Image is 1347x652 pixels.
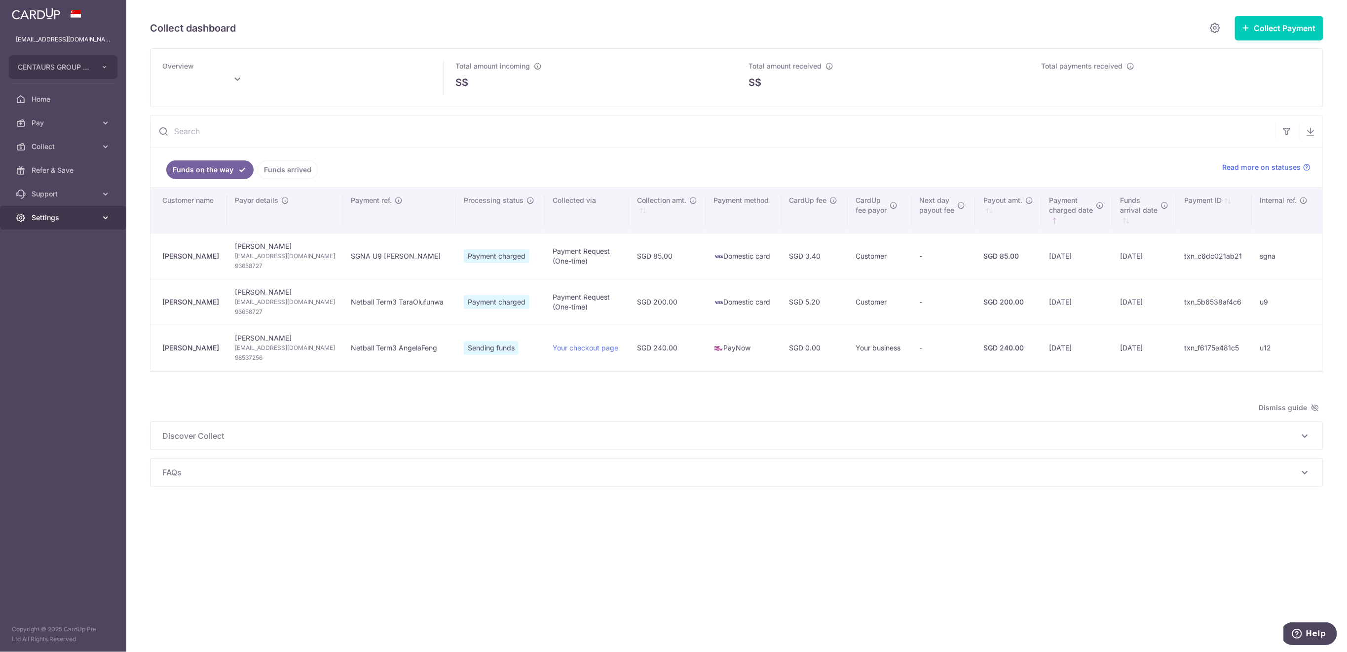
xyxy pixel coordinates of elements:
input: Search [150,115,1275,147]
td: [DATE] [1042,325,1113,371]
span: Payment ref. [351,195,392,205]
div: SGD 240.00 [983,343,1034,353]
td: [PERSON_NAME] [227,325,343,371]
td: Payment Request (One-time) [545,279,629,325]
th: Collected via [545,188,629,233]
span: Dismiss guide [1259,402,1319,414]
span: Payment charged [464,295,529,309]
span: 93658727 [235,261,335,271]
td: Netball Term3 AngelaFeng [343,325,456,371]
img: visa-sm-192604c4577d2d35970c8ed26b86981c2741ebd56154ab54ad91a526f0f24972.png [714,298,724,307]
div: [PERSON_NAME] [162,251,219,261]
span: Overview [162,62,194,70]
td: SGNA U9 [PERSON_NAME] [343,233,456,279]
span: Total amount incoming [455,62,530,70]
th: Payout amt. : activate to sort column ascending [975,188,1042,233]
td: txn_f6175e481c5 [1177,325,1252,371]
span: Next day payout fee [920,195,955,215]
th: Payment ID: activate to sort column ascending [1177,188,1252,233]
span: Support [32,189,97,199]
td: - [912,279,976,325]
th: Customer name [150,188,227,233]
span: Discover Collect [162,430,1299,442]
span: Payor details [235,195,278,205]
span: Read more on statuses [1223,162,1301,172]
span: Settings [32,213,97,223]
span: Internal ref. [1260,195,1297,205]
div: SGD 200.00 [983,297,1034,307]
th: Paymentcharged date : activate to sort column ascending [1042,188,1113,233]
span: [EMAIL_ADDRESS][DOMAIN_NAME] [235,343,335,353]
th: Processing status [456,188,545,233]
span: Total payments received [1042,62,1123,70]
a: Funds on the way [166,160,254,179]
td: - [912,233,976,279]
span: CardUp fee [789,195,827,205]
td: [DATE] [1113,233,1177,279]
img: CardUp [12,8,60,20]
td: Domestic card [706,233,782,279]
span: Total amount received [748,62,822,70]
span: Pay [32,118,97,128]
div: SGD 85.00 [983,251,1034,261]
td: Customer [848,279,911,325]
td: Payment Request (One-time) [545,233,629,279]
td: SGD 0.00 [782,325,848,371]
td: Customer [848,233,911,279]
td: sgna [1252,233,1323,279]
span: Funds arrival date [1121,195,1158,215]
span: Sending funds [464,341,519,355]
th: CardUpfee payor [848,188,911,233]
td: SGD 240.00 [629,325,706,371]
td: PayNow [706,325,782,371]
td: - [912,325,976,371]
td: [PERSON_NAME] [227,233,343,279]
th: Payment ref. [343,188,456,233]
span: Payment charged [464,249,529,263]
span: Refer & Save [32,165,97,175]
td: u12 [1252,325,1323,371]
span: Payment charged date [1049,195,1093,215]
img: paynow-md-4fe65508ce96feda548756c5ee0e473c78d4820b8ea51387c6e4ad89e58a5e61.png [714,344,724,353]
span: Help [22,7,42,16]
p: [EMAIL_ADDRESS][DOMAIN_NAME] [16,35,111,44]
td: u9 [1252,279,1323,325]
span: [EMAIL_ADDRESS][DOMAIN_NAME] [235,251,335,261]
span: S$ [455,75,468,90]
th: Collection amt. : activate to sort column ascending [629,188,706,233]
span: Collection amt. [637,195,686,205]
td: [PERSON_NAME] [227,279,343,325]
button: CENTAURS GROUP PRIVATE LIMITED [9,55,117,79]
th: Payment method [706,188,782,233]
iframe: Opens a widget where you can find more information [1284,622,1337,647]
td: txn_c6dc021ab21 [1177,233,1252,279]
a: Read more on statuses [1223,162,1311,172]
td: txn_5b6538af4c6 [1177,279,1252,325]
span: CENTAURS GROUP PRIVATE LIMITED [18,62,91,72]
th: Next daypayout fee [912,188,976,233]
span: 93658727 [235,307,335,317]
div: [PERSON_NAME] [162,297,219,307]
a: Your checkout page [553,344,618,352]
td: Netball Term3 TaraOlufunwa [343,279,456,325]
span: S$ [748,75,761,90]
a: Funds arrived [258,160,318,179]
th: CardUp fee [782,188,848,233]
p: FAQs [162,466,1311,478]
span: [EMAIL_ADDRESS][DOMAIN_NAME] [235,297,335,307]
td: SGD 5.20 [782,279,848,325]
span: Collect [32,142,97,152]
td: [DATE] [1113,325,1177,371]
h5: Collect dashboard [150,20,236,36]
p: Discover Collect [162,430,1311,442]
td: [DATE] [1042,233,1113,279]
span: Home [32,94,97,104]
td: SGD 85.00 [629,233,706,279]
span: 98537256 [235,353,335,363]
div: [PERSON_NAME] [162,343,219,353]
th: Payor details [227,188,343,233]
td: [DATE] [1042,279,1113,325]
th: Fundsarrival date : activate to sort column ascending [1113,188,1177,233]
span: FAQs [162,466,1299,478]
td: Domestic card [706,279,782,325]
